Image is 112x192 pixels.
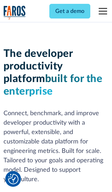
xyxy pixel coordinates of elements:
[94,3,108,20] div: menu
[3,6,26,20] img: Logo of the analytics and reporting company Faros.
[3,74,103,97] span: built for the enterprise
[8,174,19,184] img: Revisit consent button
[3,6,26,20] a: home
[3,47,109,98] h1: The developer productivity platform
[3,109,109,184] p: Connect, benchmark, and improve developer productivity with a powerful, extensible, and customiza...
[49,4,90,19] a: Get a demo
[8,174,19,184] button: Cookie Settings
